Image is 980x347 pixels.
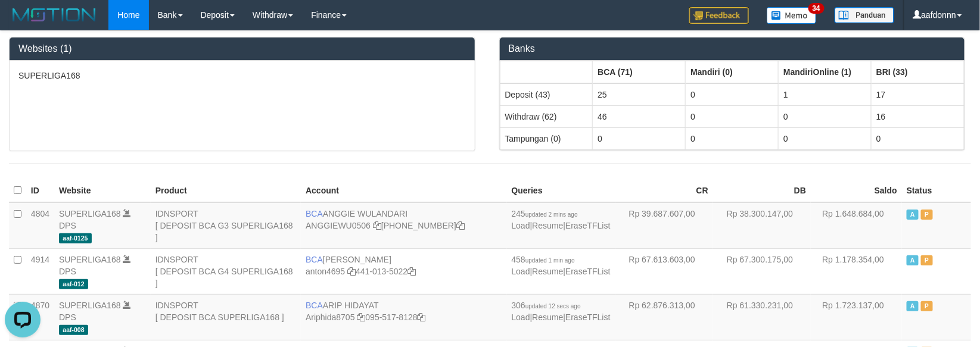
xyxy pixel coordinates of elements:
span: 306 [512,301,581,310]
th: Website [54,179,151,202]
td: Withdraw (62) [500,105,593,127]
th: Status [902,179,971,202]
td: DPS [54,294,151,340]
td: DPS [54,202,151,249]
td: 17 [872,83,965,106]
a: Resume [532,267,563,276]
a: Copy anton4695 to clipboard [347,267,356,276]
span: BCA [306,209,323,218]
th: Product [151,179,301,202]
td: 25 [593,83,686,106]
span: Paused [921,210,933,220]
td: 0 [779,127,872,149]
span: 245 [512,209,578,218]
td: Rp 39.687.607,00 [615,202,713,249]
td: Rp 1.648.684,00 [811,202,902,249]
span: Paused [921,255,933,265]
th: Group: activate to sort column ascending [872,61,965,83]
td: Rp 61.330.231,00 [713,294,811,340]
td: Deposit (43) [500,83,593,106]
span: | | [512,301,611,322]
td: 0 [779,105,872,127]
span: Active [907,301,919,311]
th: Group: activate to sort column ascending [686,61,779,83]
a: Copy 4062213373 to clipboard [456,221,465,230]
td: 0 [686,105,779,127]
a: Load [512,312,530,322]
td: 0 [872,127,965,149]
span: | | [512,255,611,276]
span: 34 [808,3,825,14]
span: BCA [306,301,323,310]
td: 4870 [26,294,54,340]
td: Rp 1.178.354,00 [811,248,902,294]
th: Account [301,179,506,202]
h3: Banks [509,43,956,54]
a: Copy 0955178128 to clipboard [418,312,426,322]
td: IDNSPORT [ DEPOSIT BCA G3 SUPERLIGA168 ] [151,202,301,249]
span: | | [512,209,611,230]
th: Saldo [811,179,902,202]
a: SUPERLIGA168 [59,209,121,218]
td: [PERSON_NAME] 441-013-5022 [301,248,506,294]
td: 4914 [26,248,54,294]
th: Group: activate to sort column ascending [500,61,593,83]
span: aaf-0125 [59,233,92,243]
img: panduan.png [835,7,894,23]
span: aaf-008 [59,325,88,335]
td: IDNSPORT [ DEPOSIT BCA SUPERLIGA168 ] [151,294,301,340]
a: EraseTFList [565,267,610,276]
a: Resume [532,221,563,230]
img: Button%20Memo.svg [767,7,817,24]
td: 0 [593,127,686,149]
a: ANGGIEWU0506 [306,221,371,230]
a: Copy 4410135022 to clipboard [407,267,416,276]
span: aaf-012 [59,279,88,289]
td: 4804 [26,202,54,249]
h3: Websites (1) [18,43,466,54]
th: Group: activate to sort column ascending [593,61,686,83]
a: EraseTFList [565,312,610,322]
td: ARIP HIDAYAT 095-517-8128 [301,294,506,340]
span: Active [907,255,919,265]
span: Paused [921,301,933,311]
p: SUPERLIGA168 [18,70,466,82]
span: updated 1 min ago [525,257,575,264]
td: DPS [54,248,151,294]
span: BCA [306,255,323,264]
a: SUPERLIGA168 [59,301,121,310]
a: Load [512,221,530,230]
a: Copy Ariphida8705 to clipboard [357,312,366,322]
td: 0 [686,127,779,149]
td: 16 [872,105,965,127]
td: 46 [593,105,686,127]
span: Active [907,210,919,220]
td: Rp 67.300.175,00 [713,248,811,294]
th: Queries [507,179,615,202]
img: MOTION_logo.png [9,6,99,24]
td: Tampungan (0) [500,127,593,149]
img: Feedback.jpg [689,7,749,24]
th: CR [615,179,713,202]
td: Rp 38.300.147,00 [713,202,811,249]
a: anton4695 [306,267,345,276]
td: IDNSPORT [ DEPOSIT BCA G4 SUPERLIGA168 ] [151,248,301,294]
a: Copy ANGGIEWU0506 to clipboard [373,221,381,230]
th: DB [713,179,811,202]
td: Rp 62.876.313,00 [615,294,713,340]
td: 0 [686,83,779,106]
a: SUPERLIGA168 [59,255,121,264]
a: Resume [532,312,563,322]
a: Load [512,267,530,276]
a: Ariphida8705 [306,312,355,322]
td: 1 [779,83,872,106]
button: Open LiveChat chat widget [5,5,41,40]
td: Rp 1.723.137,00 [811,294,902,340]
span: 458 [512,255,575,264]
th: Group: activate to sort column ascending [779,61,872,83]
span: updated 12 secs ago [525,303,581,310]
span: updated 2 mins ago [525,211,578,218]
a: EraseTFList [565,221,610,230]
td: Rp 67.613.603,00 [615,248,713,294]
td: ANGGIE WULANDARI [PHONE_NUMBER] [301,202,506,249]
